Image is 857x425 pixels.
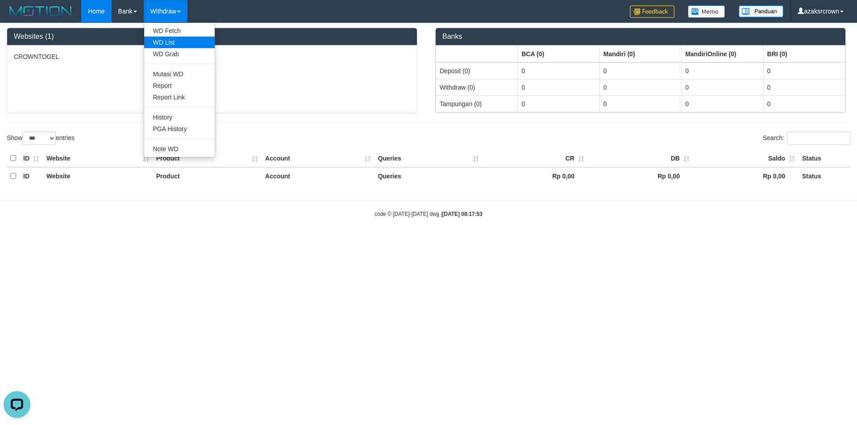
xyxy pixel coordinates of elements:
td: 0 [682,95,763,112]
th: Rp 0,00 [693,167,799,185]
img: MOTION_logo.png [7,4,75,18]
th: CR [483,150,588,167]
td: 0 [682,79,763,95]
a: History [144,111,215,123]
h3: Banks [442,33,839,41]
td: Withdraw (0) [436,79,518,95]
th: Status [799,150,850,167]
th: Account [262,150,374,167]
td: 0 [763,95,845,112]
a: Mutasi WD [144,68,215,80]
td: 0 [518,62,599,79]
a: WD List [144,37,215,48]
td: 0 [599,62,681,79]
th: Rp 0,00 [588,167,693,185]
img: Button%20Memo.svg [688,5,725,18]
a: WD Fetch [144,25,215,37]
th: Product [153,150,262,167]
a: Report Link [144,91,215,103]
a: WD Grab [144,48,215,60]
a: Note WD [144,143,215,155]
input: Search: [787,132,850,145]
select: Showentries [22,132,56,145]
td: 0 [518,79,599,95]
th: Group: activate to sort column ascending [682,45,763,62]
th: Group: activate to sort column ascending [763,45,845,62]
th: Saldo [693,150,799,167]
td: 0 [763,79,845,95]
a: PGA History [144,123,215,135]
td: 0 [599,95,681,112]
th: Group: activate to sort column ascending [599,45,681,62]
td: Tampungan (0) [436,95,518,112]
th: Website [43,167,153,185]
td: 0 [518,95,599,112]
td: 0 [682,62,763,79]
th: Website [43,150,153,167]
label: Show entries [7,132,75,145]
td: 0 [599,79,681,95]
th: Group: activate to sort column ascending [436,45,518,62]
th: ID [20,150,43,167]
th: ID [20,167,43,185]
th: Rp 0,00 [483,167,588,185]
button: Open LiveChat chat widget [4,4,30,30]
th: Product [153,167,262,185]
label: Search: [763,132,850,145]
th: Account [262,167,374,185]
p: CROWNTOGEL [14,52,410,61]
th: Queries [374,167,483,185]
th: DB [588,150,693,167]
th: Queries [374,150,483,167]
th: Status [799,167,850,185]
td: Deposit (0) [436,62,518,79]
h3: Websites (1) [14,33,410,41]
a: Report [144,80,215,91]
img: Feedback.jpg [630,5,674,18]
img: panduan.png [739,5,783,17]
td: 0 [763,62,845,79]
th: Group: activate to sort column ascending [518,45,599,62]
strong: [DATE] 08:17:53 [442,211,483,217]
small: code © [DATE]-[DATE] dwg | [374,211,483,217]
